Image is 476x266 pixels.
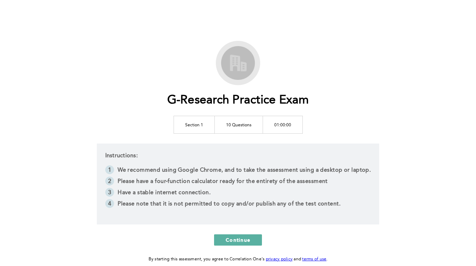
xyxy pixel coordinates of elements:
[302,257,326,261] a: terms of use
[174,116,214,133] td: Section 1
[167,93,309,108] h1: G-Research Practice Exam
[149,255,328,263] div: By starting this assessment, you agree to Correlation One's and .
[214,116,263,133] td: 10 Questions
[105,177,371,188] li: Please have a four-function calculator ready for the entirety of the assessment
[105,188,371,199] li: Have a stable internet connection.
[219,44,257,82] img: G-Research
[105,165,371,177] li: We recommend using Google Chrome, and to take the assessment using a desktop or laptop.
[266,257,293,261] a: privacy policy
[105,199,371,210] li: Please note that it is not permitted to copy and/or publish any of the test content.
[226,236,250,243] span: Continue
[263,116,302,133] td: 01:00:00
[214,234,262,246] button: Continue
[97,144,380,224] div: Instructions:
